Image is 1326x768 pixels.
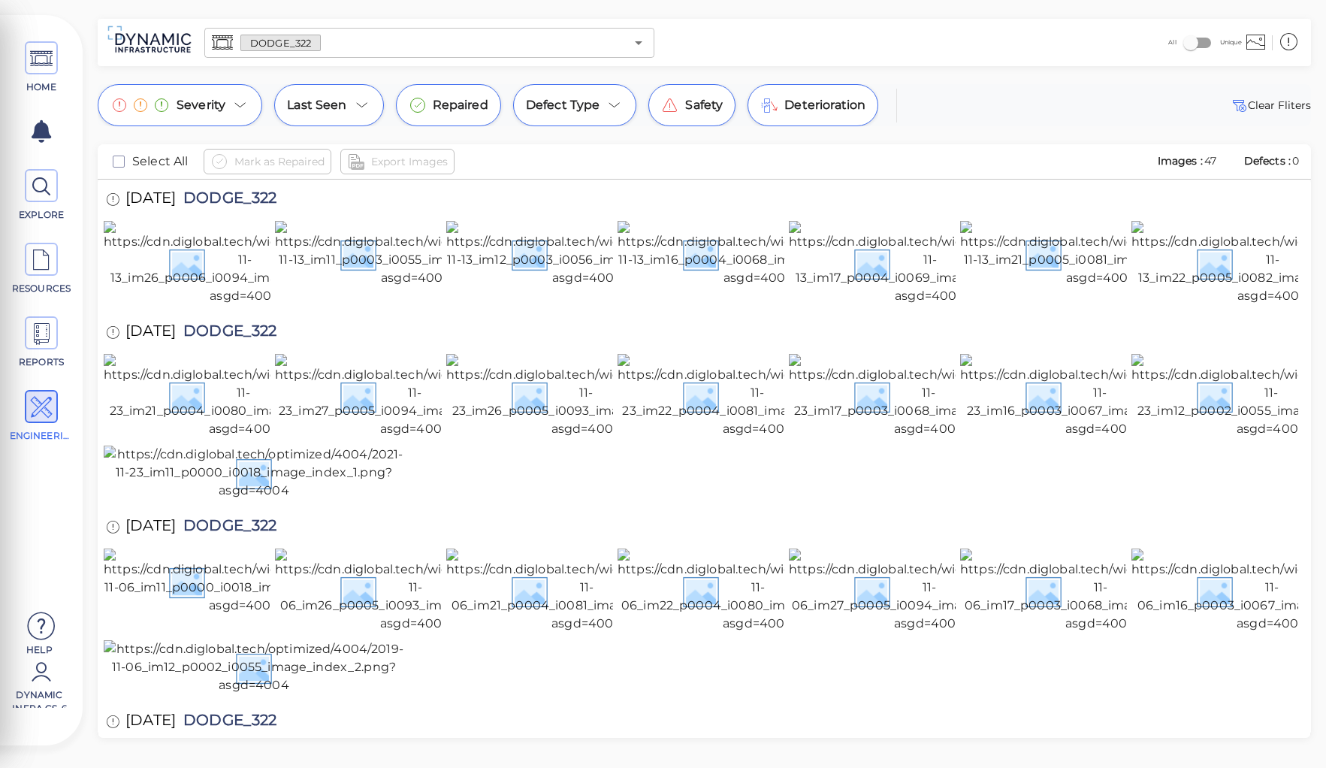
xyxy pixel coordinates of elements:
a: HOME [8,41,75,94]
img: https://cdn.diglobal.tech/width210/4004/2019-11-06_im17_p0003_i0068_image_index_2.png?asgd=4004 [960,549,1241,633]
button: Mark as Repaired [204,149,331,174]
span: HOME [10,80,74,94]
span: DODGE_322 [176,518,276,538]
img: https://cdn.diglobal.tech/width210/4004/2021-11-23_im26_p0005_i0093_image_index_1.png?asgd=4004 [446,354,726,438]
img: https://cdn.diglobal.tech/width210/4004/2023-11-13_im21_p0005_i0081_image_index_1.png?asgd=4004 [960,221,1243,287]
img: https://cdn.diglobal.tech/width210/4004/2021-11-23_im21_p0004_i0080_image_index_1.png?asgd=4004 [104,354,384,438]
img: https://cdn.diglobal.tech/width210/4004/2021-11-23_im27_p0005_i0094_image_index_2.png?asgd=4004 [275,354,555,438]
span: [DATE] [125,190,176,210]
span: RESOURCES [10,282,74,295]
button: Export Images [340,149,455,174]
img: https://cdn.diglobal.tech/width210/4004/2021-11-23_im16_p0003_i0067_image_index_1.png?asgd=4004 [960,354,1240,438]
span: Safety [685,96,723,114]
span: Last Seen [287,96,346,114]
span: 0 [1292,154,1299,168]
span: Mark as Repaired [234,153,325,171]
span: Images : [1156,154,1204,168]
img: https://cdn.diglobal.tech/width210/4004/2019-11-06_im11_p0000_i0018_image_index_1.png?asgd=4004 [104,549,385,615]
img: https://cdn.diglobal.tech/optimized/4004/2021-11-23_im11_p0000_i0018_image_index_1.png?asgd=4004 [104,446,404,500]
img: https://cdn.diglobal.tech/width210/4004/2023-11-13_im17_p0004_i0069_image_index_2.png?asgd=4004 [789,221,1071,305]
button: Clear Fliters [1230,96,1311,114]
iframe: Chat [1262,700,1315,757]
span: DODGE_322 [241,36,320,50]
img: https://cdn.diglobal.tech/width210/4004/2023-11-13_im11_p0003_i0055_image_index_1.png?asgd=4004 [275,221,557,287]
span: ENGINEERING [10,429,74,443]
span: Deterioration [784,96,865,114]
span: DODGE_322 [176,712,276,733]
span: Defects : [1243,154,1292,168]
img: https://cdn.diglobal.tech/width210/4004/2023-11-13_im26_p0006_i0094_image_index_1.png?asgd=4004 [104,221,386,305]
span: Help [8,643,71,655]
span: Export Images [371,153,448,171]
img: https://cdn.diglobal.tech/width210/4004/2019-11-06_im27_p0005_i0094_image_index_2.png?asgd=4004 [789,549,1070,633]
span: Dynamic Infra CS-6 [8,688,71,708]
span: [DATE] [125,323,176,343]
span: Repaired [433,96,488,114]
span: Defect Type [526,96,600,114]
a: RESOURCES [8,243,75,295]
span: Severity [177,96,225,114]
span: REPORTS [10,355,74,369]
span: Select All [132,153,189,171]
img: https://cdn.diglobal.tech/width210/4004/2023-11-13_im16_p0004_i0068_image_index_1.png?asgd=4004 [618,221,900,287]
img: https://cdn.diglobal.tech/optimized/4004/2019-11-06_im12_p0002_i0055_image_index_2.png?asgd=4004 [104,640,404,694]
span: 47 [1204,154,1216,168]
button: Open [628,32,649,53]
img: https://cdn.diglobal.tech/width210/4004/2021-11-23_im22_p0004_i0081_image_index_2.png?asgd=4004 [618,354,898,438]
span: DODGE_322 [176,323,276,343]
span: [DATE] [125,518,176,538]
img: https://cdn.diglobal.tech/width210/4004/2019-11-06_im22_p0004_i0080_image_index_1.png?asgd=4004 [618,549,899,633]
img: https://cdn.diglobal.tech/width210/4004/2023-11-13_im12_p0003_i0056_image_index_2.png?asgd=4004 [446,221,729,287]
img: https://cdn.diglobal.tech/width210/4004/2021-11-23_im17_p0003_i0068_image_index_2.png?asgd=4004 [789,354,1069,438]
img: https://cdn.diglobal.tech/width210/4004/2019-11-06_im21_p0004_i0081_image_index_2.png?asgd=4004 [446,549,727,633]
span: [DATE] [125,712,176,733]
span: DODGE_322 [176,190,276,210]
div: All Unique [1168,28,1241,57]
a: REPORTS [8,316,75,369]
a: ENGINEERING [8,390,75,443]
img: https://cdn.diglobal.tech/width210/4004/2019-11-06_im26_p0005_i0093_image_index_1.png?asgd=4004 [275,549,556,633]
span: EXPLORE [10,208,74,222]
a: EXPLORE [8,169,75,222]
